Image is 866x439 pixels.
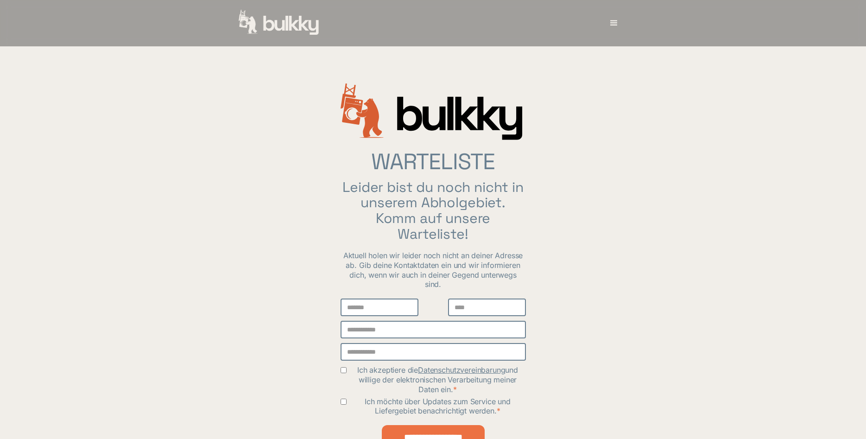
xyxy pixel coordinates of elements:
a: Datenschutzvereinbarung [418,365,505,375]
h2: Leider bist du noch nicht in unserem Abholgebiet. Komm auf unsere Warteliste! [341,179,526,251]
span: Ich möchte über Updates zum Service und Liefergebiet benachrichtigt werden. [350,397,526,416]
span: Ich akzeptiere die und willige der elektronischen Verarbeitung meiner Daten ein. [350,365,526,394]
div: Aktuell holen wir leider noch nicht an deiner Adresse ab. Gib deine Kontaktdaten ein und wir info... [341,251,526,289]
div: menu [600,9,628,37]
input: Ich möchte über Updates zum Service und Liefergebiet benachrichtigt werden.* [341,399,347,405]
input: Ich akzeptiere dieDatenschutzvereinbarungund willige der elektronischen Verarbeitung meiner Daten... [341,367,347,373]
a: home [239,10,320,37]
h1: Warteliste [341,144,526,179]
